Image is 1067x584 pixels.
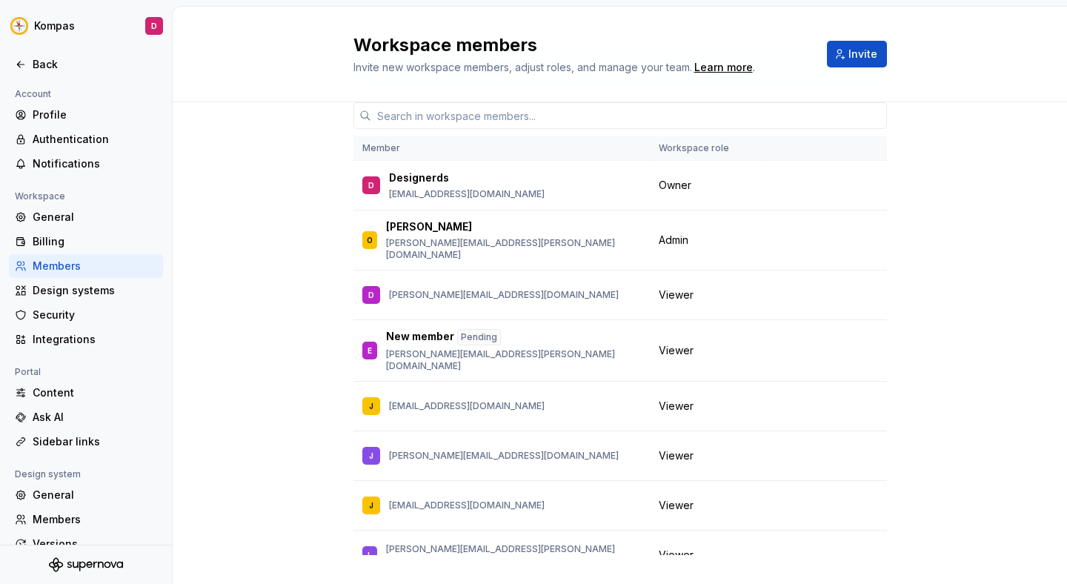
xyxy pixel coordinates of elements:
button: Invite [827,41,887,67]
span: Viewer [659,343,694,358]
span: Owner [659,178,691,193]
div: Pending [457,329,501,345]
a: Profile [9,103,163,127]
span: Admin [659,233,688,248]
div: Content [33,385,157,400]
a: Security [9,303,163,327]
div: Back [33,57,157,72]
div: General [33,488,157,502]
div: Design system [9,465,87,483]
div: Kompas [34,19,75,33]
a: Notifications [9,152,163,176]
a: General [9,483,163,507]
span: Viewer [659,548,694,563]
div: Workspace [9,188,71,205]
div: General [33,210,157,225]
div: D [151,20,157,32]
a: Learn more [694,60,753,75]
p: [EMAIL_ADDRESS][DOMAIN_NAME] [389,400,545,412]
div: J [369,399,373,414]
th: Member [353,136,650,161]
div: E [368,343,372,358]
a: Billing [9,230,163,253]
a: Ask AI [9,405,163,429]
div: L [368,548,372,563]
div: Members [33,512,157,527]
div: Security [33,308,157,322]
a: General [9,205,163,229]
p: Designerds [389,170,449,185]
div: D [368,178,374,193]
h2: Workspace members [353,33,809,57]
svg: Supernova Logo [49,557,123,572]
div: Portal [9,363,47,381]
img: 08074ee4-1ecd-486d-a7dc-923fcc0bed6c.png [10,17,28,35]
p: [PERSON_NAME][EMAIL_ADDRESS][PERSON_NAME][DOMAIN_NAME] [386,543,641,567]
input: Search in workspace members... [371,102,887,129]
span: Invite [848,47,877,62]
div: Billing [33,234,157,249]
a: Sidebar links [9,430,163,454]
p: [PERSON_NAME][EMAIL_ADDRESS][PERSON_NAME][DOMAIN_NAME] [386,237,641,261]
a: Integrations [9,328,163,351]
div: Design systems [33,283,157,298]
p: [EMAIL_ADDRESS][DOMAIN_NAME] [389,500,545,511]
a: Back [9,53,163,76]
p: [PERSON_NAME][EMAIL_ADDRESS][DOMAIN_NAME] [389,450,619,462]
p: New member [386,329,454,345]
div: Versions [33,537,157,551]
p: [PERSON_NAME][EMAIL_ADDRESS][PERSON_NAME][DOMAIN_NAME] [386,348,641,372]
div: Account [9,85,57,103]
span: Viewer [659,288,694,302]
span: Viewer [659,498,694,513]
a: Design systems [9,279,163,302]
div: Notifications [33,156,157,171]
a: Authentication [9,127,163,151]
span: Viewer [659,399,694,414]
span: . [692,62,755,73]
p: [PERSON_NAME][EMAIL_ADDRESS][DOMAIN_NAME] [389,289,619,301]
p: [PERSON_NAME] [386,219,472,234]
div: Profile [33,107,157,122]
p: [EMAIL_ADDRESS][DOMAIN_NAME] [389,188,545,200]
span: Invite new workspace members, adjust roles, and manage your team. [353,61,692,73]
span: Viewer [659,448,694,463]
div: Authentication [33,132,157,147]
a: Members [9,254,163,278]
div: Sidebar links [33,434,157,449]
div: Integrations [33,332,157,347]
div: Members [33,259,157,273]
a: Members [9,508,163,531]
div: Ask AI [33,410,157,425]
div: J [369,448,373,463]
a: Content [9,381,163,405]
div: J [369,498,373,513]
div: D [368,288,374,302]
a: Versions [9,532,163,556]
button: KompasD [3,10,169,42]
th: Workspace role [650,136,763,161]
div: O [367,233,373,248]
